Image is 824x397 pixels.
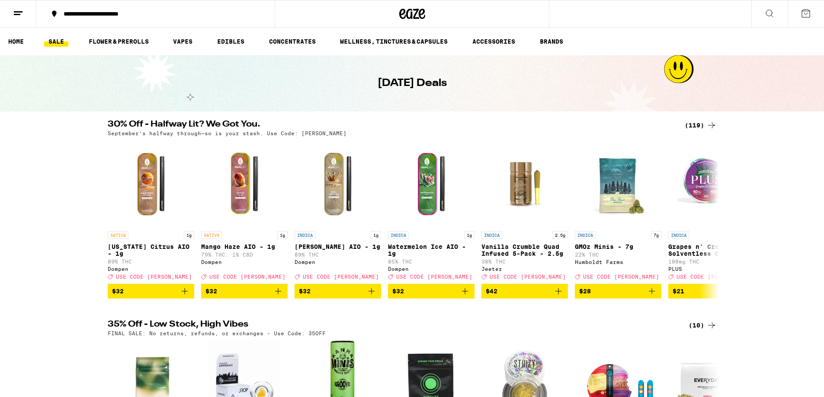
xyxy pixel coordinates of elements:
[388,140,475,227] img: Dompen - Watermelon Ice AIO - 1g
[575,284,661,299] button: Add to bag
[299,288,311,295] span: $32
[295,243,381,250] p: [PERSON_NAME] AIO - 1g
[108,284,194,299] button: Add to bag
[44,36,68,47] a: SALE
[108,140,194,227] img: Dompen - California Citrus AIO - 1g
[201,252,288,257] p: 79% THC: 1% CBD
[295,259,381,265] div: Dompen
[575,140,661,284] a: Open page for GMOz Minis - 7g from Humboldt Farms
[295,140,381,284] a: Open page for King Louis XIII AIO - 1g from Dompen
[388,266,475,272] div: Dompen
[201,231,222,239] p: SATIVA
[464,231,475,239] p: 1g
[201,284,288,299] button: Add to bag
[169,36,197,47] a: VAPES
[575,259,661,265] div: Humboldt Farms
[677,274,753,279] span: USE CODE [PERSON_NAME]
[108,330,326,336] p: FINAL SALE: No returns, refunds, or exchanges - Use Code: 35OFF
[668,140,755,227] img: PLUS - Grapes n' Cream Solventless Gummies
[388,259,475,264] p: 85% THC
[108,259,194,264] p: 89% THC
[108,243,194,257] p: [US_STATE] Citrus AIO - 1g
[668,243,755,257] p: Grapes n' Cream Solventless Gummies
[392,288,404,295] span: $32
[490,274,566,279] span: USE CODE [PERSON_NAME]
[205,288,217,295] span: $32
[213,36,249,47] a: EDIBLES
[209,274,285,279] span: USE CODE [PERSON_NAME]
[535,36,568,47] a: BRANDS
[277,231,288,239] p: 1g
[108,140,194,284] a: Open page for California Citrus AIO - 1g from Dompen
[108,231,128,239] p: SATIVA
[303,274,379,279] span: USE CODE [PERSON_NAME]
[184,231,194,239] p: 1g
[668,259,755,264] p: 100mg THC
[668,140,755,284] a: Open page for Grapes n' Cream Solventless Gummies from PLUS
[575,140,661,227] img: Humboldt Farms - GMOz Minis - 7g
[388,140,475,284] a: Open page for Watermelon Ice AIO - 1g from Dompen
[378,76,447,91] h1: [DATE] Deals
[651,231,661,239] p: 7g
[112,288,124,295] span: $32
[668,231,689,239] p: INDICA
[201,140,288,227] img: Dompen - Mango Haze AIO - 1g
[116,274,192,279] span: USE CODE [PERSON_NAME]
[583,274,659,279] span: USE CODE [PERSON_NAME]
[295,231,315,239] p: INDICA
[108,266,194,272] div: Dompen
[481,259,568,264] p: 38% THC
[108,320,674,330] h2: 35% Off - Low Stock, High Vibes
[575,243,661,250] p: GMOz Minis - 7g
[481,231,502,239] p: INDICA
[336,36,452,47] a: WELLNESS, TINCTURES & CAPSULES
[579,288,591,295] span: $28
[575,231,596,239] p: INDICA
[295,284,381,299] button: Add to bag
[388,243,475,257] p: Watermelon Ice AIO - 1g
[481,140,568,227] img: Jeeter - Vanilla Crumble Quad Infused 5-Pack - 2.5g
[201,259,288,265] div: Dompen
[265,36,320,47] a: CONCENTRATES
[295,252,381,257] p: 89% THC
[371,231,381,239] p: 1g
[84,36,153,47] a: FLOWER & PREROLLS
[4,36,28,47] a: HOME
[201,243,288,250] p: Mango Haze AIO - 1g
[575,252,661,257] p: 22% THC
[295,140,381,227] img: Dompen - King Louis XIII AIO - 1g
[481,284,568,299] button: Add to bag
[668,284,755,299] button: Add to bag
[689,320,717,330] a: (10)
[486,288,497,295] span: $42
[552,231,568,239] p: 2.5g
[468,36,519,47] a: ACCESSORIES
[685,120,717,130] a: (119)
[668,266,755,272] div: PLUS
[673,288,684,295] span: $21
[388,231,409,239] p: INDICA
[108,130,346,136] p: September’s halfway through—so is your stash. Use Code: [PERSON_NAME]
[481,243,568,257] p: Vanilla Crumble Quad Infused 5-Pack - 2.5g
[108,120,674,130] h2: 30% Off - Halfway Lit? We Got You.
[481,266,568,272] div: Jeeter
[396,274,472,279] span: USE CODE [PERSON_NAME]
[481,140,568,284] a: Open page for Vanilla Crumble Quad Infused 5-Pack - 2.5g from Jeeter
[201,140,288,284] a: Open page for Mango Haze AIO - 1g from Dompen
[388,284,475,299] button: Add to bag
